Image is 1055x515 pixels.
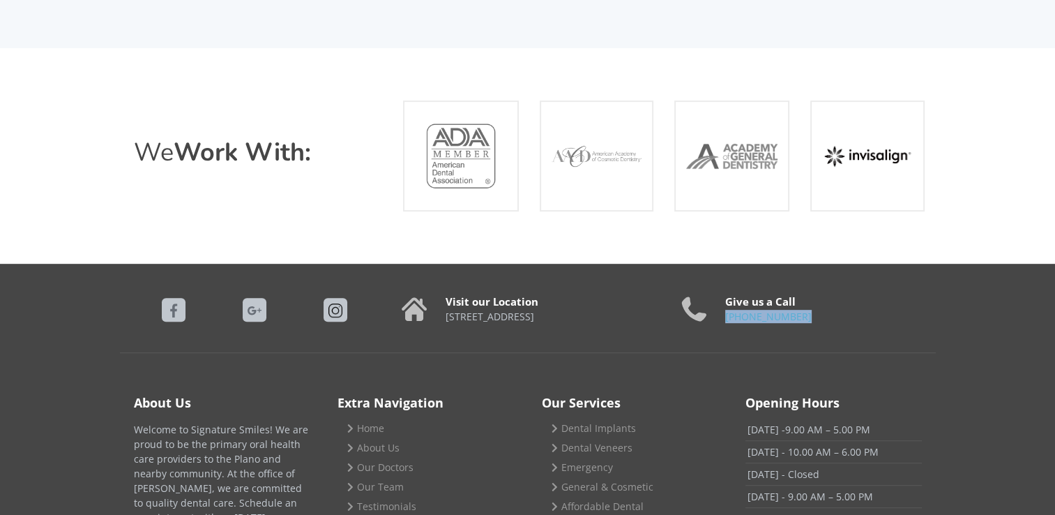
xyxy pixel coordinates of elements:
a: [PHONE_NUMBER] [725,310,812,323]
a: Our Doctors [357,461,413,474]
a: Home [357,421,384,435]
a: General & Cosmetic [561,480,653,493]
a: Dental Implants [561,421,636,435]
p: [DATE] - 9.00 AM – 5.00 PM [747,489,920,504]
strong: Opening Hours [745,394,840,411]
a: https://www.instagram.com/drnarendmd/ [328,303,342,317]
p: [DATE] - Closed [747,467,920,482]
strong: About Us [134,394,191,411]
a: https://www.google.com/search?gs_ssp=eJzj4tVP1zc0TCq3MEpOyzMyYLRSNaiwMDNJtTAyTjZMSU0ytLQ0tTKoSDMz... [248,303,261,317]
strong: Give us a Call [725,294,796,308]
a: Dental Veneers [561,441,632,454]
strong: Work With: [174,135,311,170]
p: [DATE] - 10.00 AM – 6.00 PM [747,445,920,459]
a: About Us [357,441,400,454]
strong: Extra Navigation [337,394,443,411]
p: [DATE] -9.00 AM – 5.00 PM [747,422,920,437]
a: Testimonials [357,500,416,513]
a: Our Team [357,480,404,493]
strong: Visit our Location [446,294,538,308]
p: We [134,137,379,167]
a: Affordable Dental [561,500,644,513]
strong: Our Services [542,394,621,411]
p: [STREET_ADDRESS] [446,311,655,323]
a: https://www.facebook.com/SignatureSmilesdentalIrving [167,303,181,317]
a: Emergency [561,461,613,474]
